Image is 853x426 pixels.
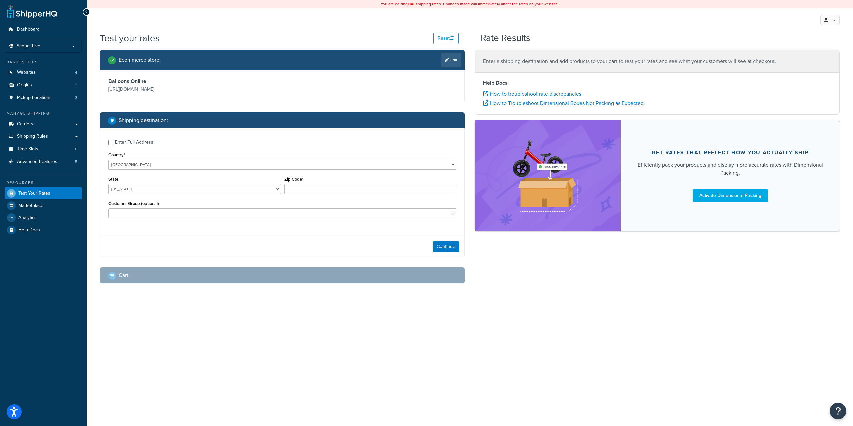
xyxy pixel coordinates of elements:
span: Advanced Features [17,159,57,165]
h4: Help Docs [483,79,831,87]
li: Websites [5,66,82,79]
h2: Shipping destination : [119,117,168,123]
h2: Cart : [119,272,130,278]
span: 5 [75,159,77,165]
a: Shipping Rules [5,130,82,143]
span: Dashboard [17,27,40,32]
a: Origins3 [5,79,82,91]
h1: Test your rates [100,32,160,45]
a: Analytics [5,212,82,224]
span: 0 [75,146,77,152]
div: Resources [5,180,82,186]
span: 3 [75,95,77,101]
div: Basic Setup [5,59,82,65]
li: Origins [5,79,82,91]
span: Shipping Rules [17,134,48,139]
span: Origins [17,82,32,88]
span: Websites [17,70,36,75]
li: Time Slots [5,143,82,155]
b: LIVE [408,1,416,7]
h3: Balloons Online [108,78,281,85]
h2: Ecommerce store : [119,57,161,63]
span: Analytics [18,215,37,221]
span: Carriers [17,121,33,127]
a: Help Docs [5,224,82,236]
div: Get rates that reflect how you actually ship [652,149,809,156]
button: Reset [433,33,459,44]
li: Advanced Features [5,156,82,168]
a: Websites4 [5,66,82,79]
label: Zip Code* [284,177,303,182]
span: Marketplace [18,203,43,209]
a: Marketplace [5,200,82,212]
a: How to troubleshoot rate discrepancies [483,90,581,98]
a: Activate Dimensional Packing [693,189,768,202]
a: Carriers [5,118,82,130]
a: Test Your Rates [5,187,82,199]
span: 3 [75,82,77,88]
input: Enter Full Address [108,140,113,145]
span: Help Docs [18,227,40,233]
label: Country* [108,152,125,157]
span: Test Your Rates [18,191,50,196]
a: Edit [441,53,461,67]
div: Efficiently pack your products and display more accurate rates with Dimensional Packing. [637,161,824,177]
li: Pickup Locations [5,92,82,104]
span: Scope: Live [17,43,40,49]
p: Enter a shipping destination and add products to your cart to test your rates and see what your c... [483,57,831,66]
a: Dashboard [5,23,82,36]
label: State [108,177,118,182]
a: Advanced Features5 [5,156,82,168]
span: Pickup Locations [17,95,52,101]
a: Time Slots0 [5,143,82,155]
img: feature-image-dim-d40ad3071a2b3c8e08177464837368e35600d3c5e73b18a22c1e4bb210dc32ac.png [506,130,589,221]
button: Open Resource Center [830,403,846,419]
a: How to Troubleshoot Dimensional Boxes Not Packing as Expected [483,99,644,107]
span: Time Slots [17,146,38,152]
button: Continue [433,241,459,252]
div: Enter Full Address [115,138,153,147]
div: Manage Shipping [5,111,82,116]
label: Customer Group (optional) [108,201,159,206]
span: 4 [75,70,77,75]
p: [URL][DOMAIN_NAME] [108,85,281,94]
a: Pickup Locations3 [5,92,82,104]
h2: Rate Results [481,33,530,43]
